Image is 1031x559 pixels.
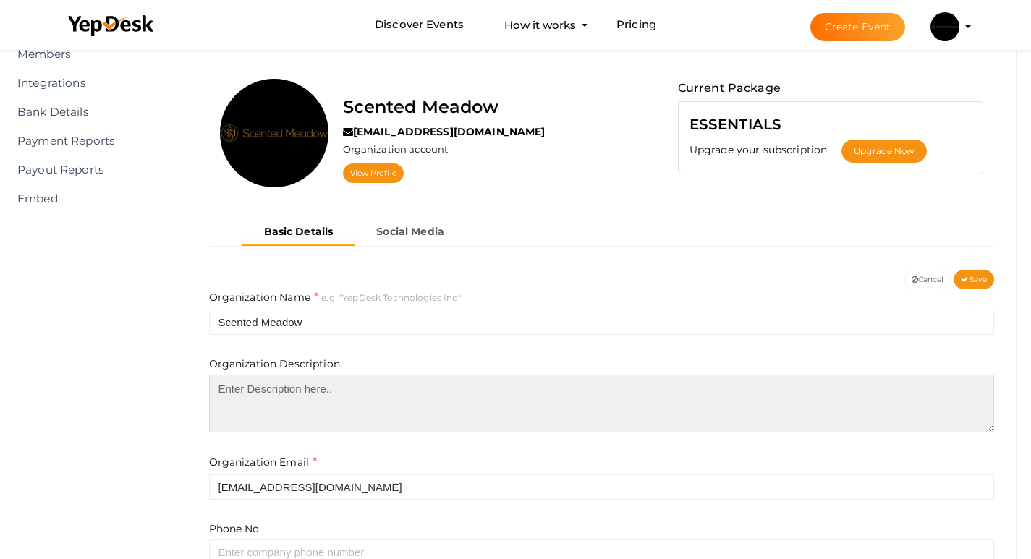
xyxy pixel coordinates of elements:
[375,12,464,38] a: Discover Events
[321,292,460,303] span: e.g. "YepDesk Technologies Inc"
[220,79,328,187] img: GHKUSQYF_normal.jpeg
[209,521,260,536] label: Phone No
[242,220,355,246] button: Basic Details
[343,142,449,156] label: Organization account
[209,474,995,500] input: Enter company email
[343,124,546,139] label: [EMAIL_ADDRESS][DOMAIN_NAME]
[690,142,842,157] label: Upgrade your subscription
[11,127,161,155] a: Payment Reports
[841,140,926,163] button: Upgrade Now
[11,69,161,98] a: Integrations
[355,220,466,244] button: Social Media
[11,40,161,69] a: Members
[343,93,499,121] label: Scented Meadow
[961,275,987,284] span: Save
[209,289,319,306] label: Organization Name
[954,270,994,289] button: Save
[500,12,580,38] button: How it works
[343,163,404,183] a: View Profile
[209,454,318,471] label: Organization Email
[616,12,656,38] a: Pricing
[264,225,334,238] b: Basic Details
[11,98,161,127] a: Bank Details
[209,357,340,371] label: Organization Description
[209,310,995,335] input: Name of company
[690,113,781,136] label: ESSENTIALS
[678,79,781,98] label: Current Package
[930,12,959,41] img: GHKUSQYF_small.jpeg
[11,184,161,213] a: Embed
[810,13,906,41] button: Create Event
[904,270,951,289] button: Cancel
[11,155,161,184] a: Payout Reports
[376,225,444,238] b: Social Media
